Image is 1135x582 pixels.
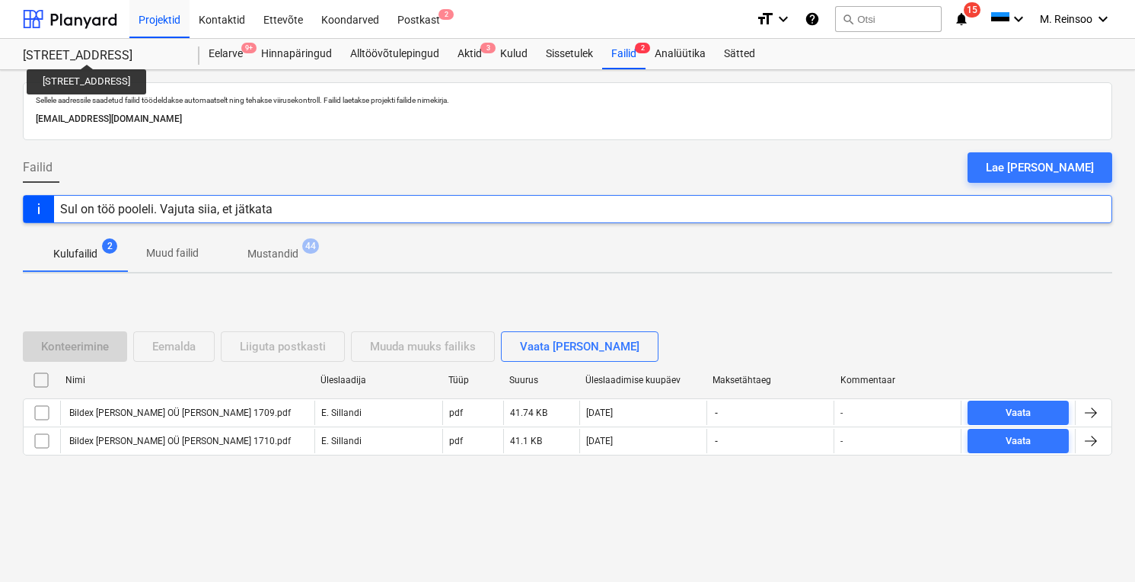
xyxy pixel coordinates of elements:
[986,158,1094,177] div: Lae [PERSON_NAME]
[67,436,291,446] div: Bildex [PERSON_NAME] OÜ [PERSON_NAME] 1710.pdf
[53,246,97,262] p: Kulufailid
[842,13,854,25] span: search
[60,202,273,216] div: Sul on töö pooleli. Vajuta siia, et jätkata
[805,10,820,28] i: Abikeskus
[1094,10,1112,28] i: keyboard_arrow_down
[520,337,639,357] div: Vaata [PERSON_NAME]
[602,39,646,69] div: Failid
[146,245,199,261] p: Muud failid
[247,246,298,262] p: Mustandid
[449,436,463,446] div: pdf
[510,408,547,418] div: 41.74 KB
[968,429,1069,453] button: Vaata
[964,2,980,18] span: 15
[537,39,602,69] a: Sissetulek
[586,408,613,418] div: [DATE]
[954,10,969,28] i: notifications
[635,43,650,53] span: 2
[756,10,774,28] i: format_size
[102,238,117,254] span: 2
[1006,433,1031,450] div: Vaata
[320,375,436,385] div: Üleslaadija
[585,375,701,385] div: Üleslaadimise kuupäev
[713,407,719,420] span: -
[448,375,497,385] div: Tüüp
[840,436,843,446] div: -
[199,39,252,69] a: Eelarve9+
[302,238,319,254] span: 44
[438,9,454,20] span: 2
[586,436,613,446] div: [DATE]
[23,158,53,177] span: Failid
[65,375,308,385] div: Nimi
[715,39,764,69] a: Sätted
[36,111,1099,127] p: [EMAIL_ADDRESS][DOMAIN_NAME]
[321,407,362,420] p: E. Sillandi
[448,39,491,69] div: Aktid
[321,435,362,448] p: E. Sillandi
[510,436,542,446] div: 41.1 KB
[1040,13,1092,25] span: M. Reinsoo
[835,6,942,32] button: Otsi
[36,95,1099,105] p: Sellele aadressile saadetud failid töödeldakse automaatselt ning tehakse viirusekontroll. Failid ...
[1009,10,1028,28] i: keyboard_arrow_down
[774,10,792,28] i: keyboard_arrow_down
[448,39,491,69] a: Aktid3
[840,408,843,418] div: -
[341,39,448,69] a: Alltöövõtulepingud
[23,48,181,64] div: [STREET_ADDRESS]
[491,39,537,69] a: Kulud
[67,408,291,418] div: Bildex [PERSON_NAME] OÜ [PERSON_NAME] 1709.pdf
[480,43,496,53] span: 3
[509,375,573,385] div: Suurus
[968,401,1069,425] button: Vaata
[968,152,1112,183] button: Lae [PERSON_NAME]
[241,43,257,53] span: 9+
[713,375,828,385] div: Maksetähtaeg
[840,375,956,385] div: Kommentaar
[602,39,646,69] a: Failid2
[199,39,252,69] div: Eelarve
[449,408,463,418] div: pdf
[501,331,658,362] button: Vaata [PERSON_NAME]
[646,39,715,69] a: Analüütika
[252,39,341,69] a: Hinnapäringud
[1006,405,1031,422] div: Vaata
[713,435,719,448] span: -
